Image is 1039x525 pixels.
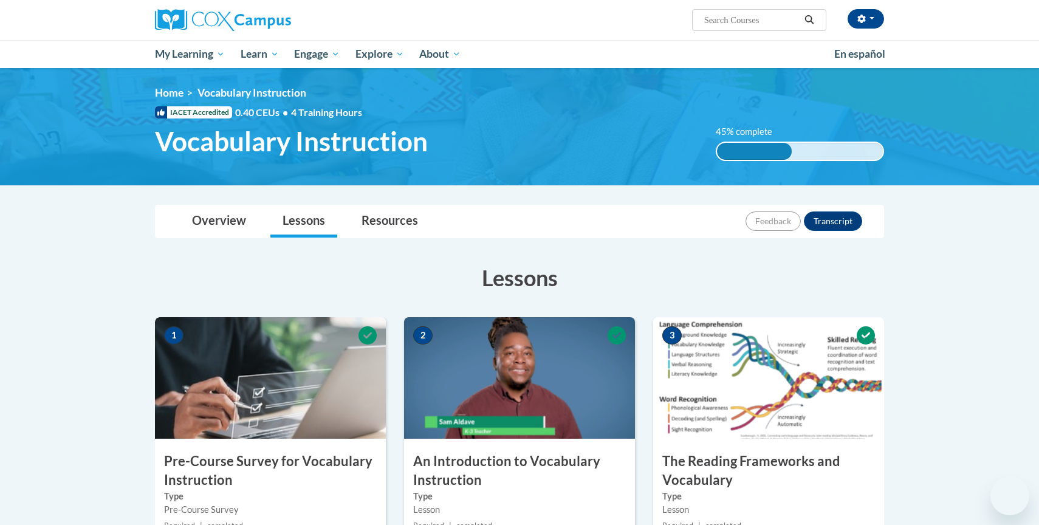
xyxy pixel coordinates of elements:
a: Explore [348,40,412,68]
div: Lesson [662,503,875,516]
div: Pre-Course Survey [164,503,377,516]
span: Explore [355,47,404,61]
iframe: Button to launch messaging window [990,476,1029,515]
a: My Learning [147,40,233,68]
h3: An Introduction to Vocabulary Instruction [404,452,635,490]
span: IACET Accredited [155,106,232,118]
label: Type [413,490,626,503]
h3: Pre-Course Survey for Vocabulary Instruction [155,452,386,490]
span: En español [834,47,885,60]
div: Main menu [137,40,902,68]
button: Feedback [746,211,801,231]
span: 0.40 CEUs [235,106,291,119]
input: Search Courses [703,13,800,27]
span: 2 [413,326,433,345]
a: En español [826,41,893,67]
label: 45% complete [716,125,786,139]
button: Transcript [804,211,862,231]
label: Type [164,490,377,503]
a: Lessons [270,205,337,238]
span: • [283,106,288,118]
a: Cox Campus [155,9,386,31]
h3: The Reading Frameworks and Vocabulary [653,452,884,490]
a: Overview [180,205,258,238]
span: Vocabulary Instruction [155,125,428,157]
a: About [412,40,469,68]
a: Home [155,86,183,99]
a: Engage [286,40,348,68]
span: Vocabulary Instruction [197,86,306,99]
a: Resources [349,205,430,238]
div: 45% complete [717,143,792,160]
label: Type [662,490,875,503]
span: 3 [662,326,682,345]
img: Course Image [155,317,386,439]
div: Lesson [413,503,626,516]
img: Course Image [653,317,884,439]
span: Learn [241,47,279,61]
span: 1 [164,326,183,345]
span: My Learning [155,47,225,61]
span: Engage [294,47,340,61]
h3: Lessons [155,262,884,293]
img: Cox Campus [155,9,291,31]
button: Account Settings [848,9,884,29]
button: Search [800,13,818,27]
span: 4 Training Hours [291,106,362,118]
img: Course Image [404,317,635,439]
a: Learn [233,40,287,68]
span: About [419,47,461,61]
